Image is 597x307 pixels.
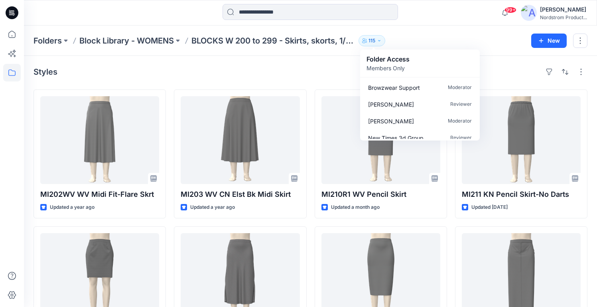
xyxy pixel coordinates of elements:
p: Reviewer [450,134,472,142]
p: MI203 WV CN Elst Bk Midi Skirt [181,189,299,200]
a: New Times 3d GroupReviewer [362,129,478,146]
a: MI202WV WV Midi Fit-Flare Skrt [40,96,159,184]
p: MI202WV WV Midi Fit-Flare Skrt [40,189,159,200]
p: MI210R1 WV Pencil Skirt [321,189,440,200]
p: Carly Stubner [368,100,414,109]
p: Moderator [448,83,472,92]
p: New Times 3d Group [368,134,424,142]
a: Browzwear SupportModerator [362,79,478,96]
p: Browzwear Support [368,83,420,92]
p: Reviewer [450,100,472,109]
p: Folder Access [366,54,410,64]
div: Nordstrom Product... [540,14,587,20]
a: MI211 KN Pencil Skirt-No Darts [462,96,581,184]
p: BLOCKS W 200 to 299 - Skirts, skorts, 1/2 Slip, Full Slip [191,35,355,46]
p: Updated a year ago [50,203,95,212]
button: 115 [359,35,385,46]
a: Block Library - WOMENS [79,35,174,46]
p: 115 [368,36,375,45]
p: Updated [DATE] [471,203,508,212]
p: Moderator [448,117,472,125]
a: [PERSON_NAME]Moderator [362,113,478,129]
p: Updated a year ago [190,203,235,212]
img: avatar [521,5,537,21]
a: MI203 WV CN Elst Bk Midi Skirt [181,96,299,184]
div: [PERSON_NAME] [540,5,587,14]
a: [PERSON_NAME]Reviewer [362,96,478,113]
span: 99+ [504,7,516,13]
p: Updated a month ago [331,203,380,212]
p: Zandra Mamaril [368,117,414,125]
a: Folders [33,35,62,46]
a: MI210R1 WV Pencil Skirt [321,96,440,184]
p: Members Only [366,64,410,72]
p: MI211 KN Pencil Skirt-No Darts [462,189,581,200]
button: New [531,34,567,48]
h4: Styles [33,67,57,77]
